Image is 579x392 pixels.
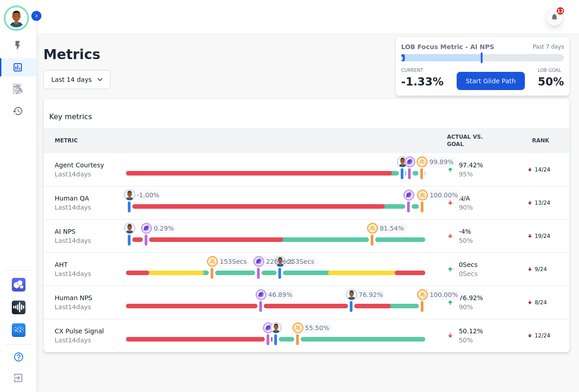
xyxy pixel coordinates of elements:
img: profile-pic [404,156,415,167]
img: profile-pic [207,256,218,267]
img: profile-pic [403,190,414,201]
span: 97.42 % [459,161,483,170]
div: 12/24 [523,331,555,340]
span: Last 14 day s [55,236,104,245]
img: profile-pic [141,223,152,234]
p: CURRENT [401,67,443,74]
img: profile-pic [256,289,267,300]
span: 0.29 % [154,224,174,233]
img: profile-pic [124,190,135,201]
span: Past 7 days [533,43,564,50]
span: CX Pulse Signal [55,327,104,336]
span: -1.00 % [137,191,160,200]
img: profile-pic [124,223,135,234]
p: -1.33 % [401,74,443,90]
span: -4 % [459,227,473,236]
img: profile-pic [417,156,428,167]
span: 90 % [459,203,473,212]
span: Last 14 day s [55,336,104,345]
div: 13/24 [523,198,555,207]
img: profile-pic [263,322,274,333]
div: 8/24 [523,298,551,307]
span: 99.89 % [429,157,453,166]
img: profile-pic [417,289,428,300]
img: profile-pic [271,322,282,333]
span: 76.92 % [359,290,383,299]
img: profile-pic [346,289,357,300]
span: 55.50 % [305,323,329,332]
span: Key metrics [49,111,92,122]
span: 100.00 % [430,191,458,200]
div: Last 14 days [43,70,111,89]
span: AI NPS [55,227,104,236]
th: ACTUAL VS. GOAL [436,128,512,153]
span: 95 % [459,170,483,179]
div: 9/24 [523,265,551,274]
span: Last 14 day s [55,203,104,212]
span: AHT [55,260,104,269]
span: 0 Secs [459,260,478,269]
span: 100.00 % [430,290,458,299]
img: profile-pic [275,256,286,267]
span: 46.89 % [268,290,292,299]
div: 14/24 [523,165,555,174]
span: Agent Courtesy [55,161,104,170]
h1: Metrics [43,46,570,63]
img: profile-pic [253,256,264,267]
img: profile-pic [367,223,378,234]
img: Bordered avatar [5,7,27,29]
th: RANK [512,128,569,153]
img: profile-pic [397,156,408,167]
span: LOB Focus Metric - AI NPS [401,42,494,51]
img: profile-pic [417,190,428,201]
span: 50.12 % [459,327,483,336]
span: Human QA [55,194,104,203]
div: ⬤ [401,54,405,61]
span: 50 % [459,236,473,245]
span: 253 Secs [287,257,314,266]
p: 50 % [538,74,564,90]
img: profile-pic [292,322,303,333]
div: 19/24 [523,231,555,241]
span: 81.54 % [380,224,404,233]
th: METRIC [44,128,115,153]
span: 90 % [459,302,483,312]
span: N/A [459,194,473,203]
span: 50 % [459,336,483,345]
div: 12 [557,7,564,15]
span: Last 14 day s [55,170,104,179]
span: Last 14 day s [55,269,104,278]
span: 153 Secs [220,257,247,266]
span: 76.92 % [459,293,483,302]
span: 226 Secs [266,257,293,266]
span: 0 Secs [459,269,478,278]
span: Last 14 day s [55,302,104,312]
p: LOB Goal [538,67,564,74]
button: Start Glide Path [457,72,525,90]
span: Human NPS [55,293,104,302]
